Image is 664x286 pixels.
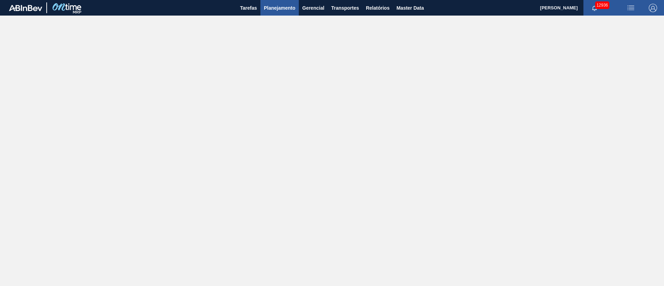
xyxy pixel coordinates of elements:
span: Relatórios [366,4,389,12]
img: userActions [627,4,635,12]
img: Logout [649,4,657,12]
button: Notificações [583,3,606,13]
span: Tarefas [240,4,257,12]
img: TNhmsLtSVTkK8tSr43FrP2fwEKptu5GPRR3wAAAABJRU5ErkJggg== [9,5,42,11]
span: Gerencial [302,4,324,12]
span: 12936 [595,1,609,9]
span: Transportes [331,4,359,12]
span: Planejamento [264,4,295,12]
span: Master Data [396,4,424,12]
